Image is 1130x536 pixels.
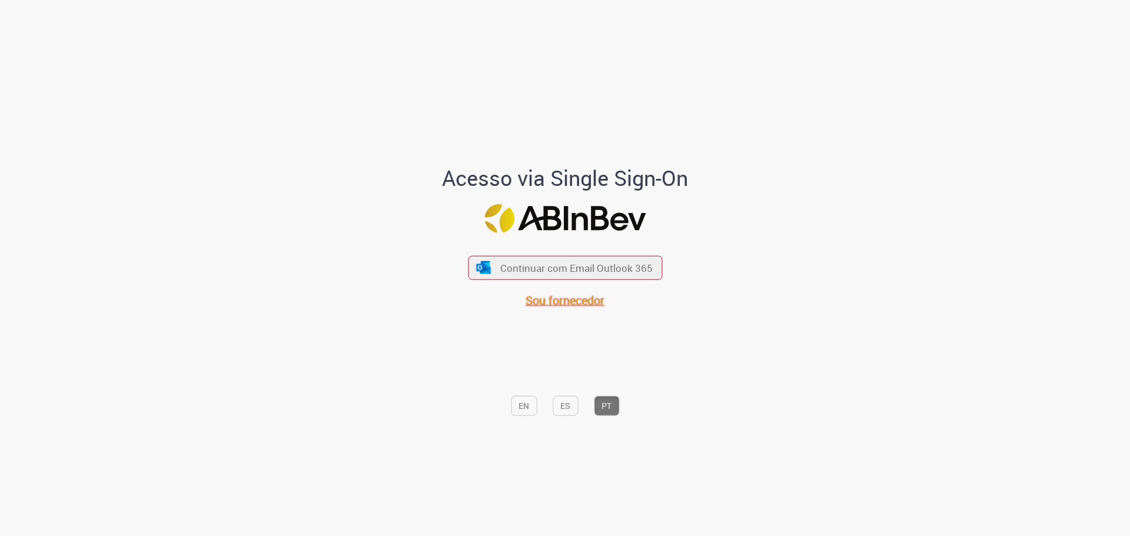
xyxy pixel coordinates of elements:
a: Sou fornecedor [526,292,604,308]
button: EN [511,395,537,415]
button: PT [594,395,619,415]
img: ícone Azure/Microsoft 360 [476,261,492,274]
span: Continuar com Email Outlook 365 [500,261,653,275]
h1: Acesso via Single Sign-On [402,167,729,190]
button: ES [553,395,578,415]
button: ícone Azure/Microsoft 360 Continuar com Email Outlook 365 [468,255,662,279]
img: Logo ABInBev [484,204,646,232]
